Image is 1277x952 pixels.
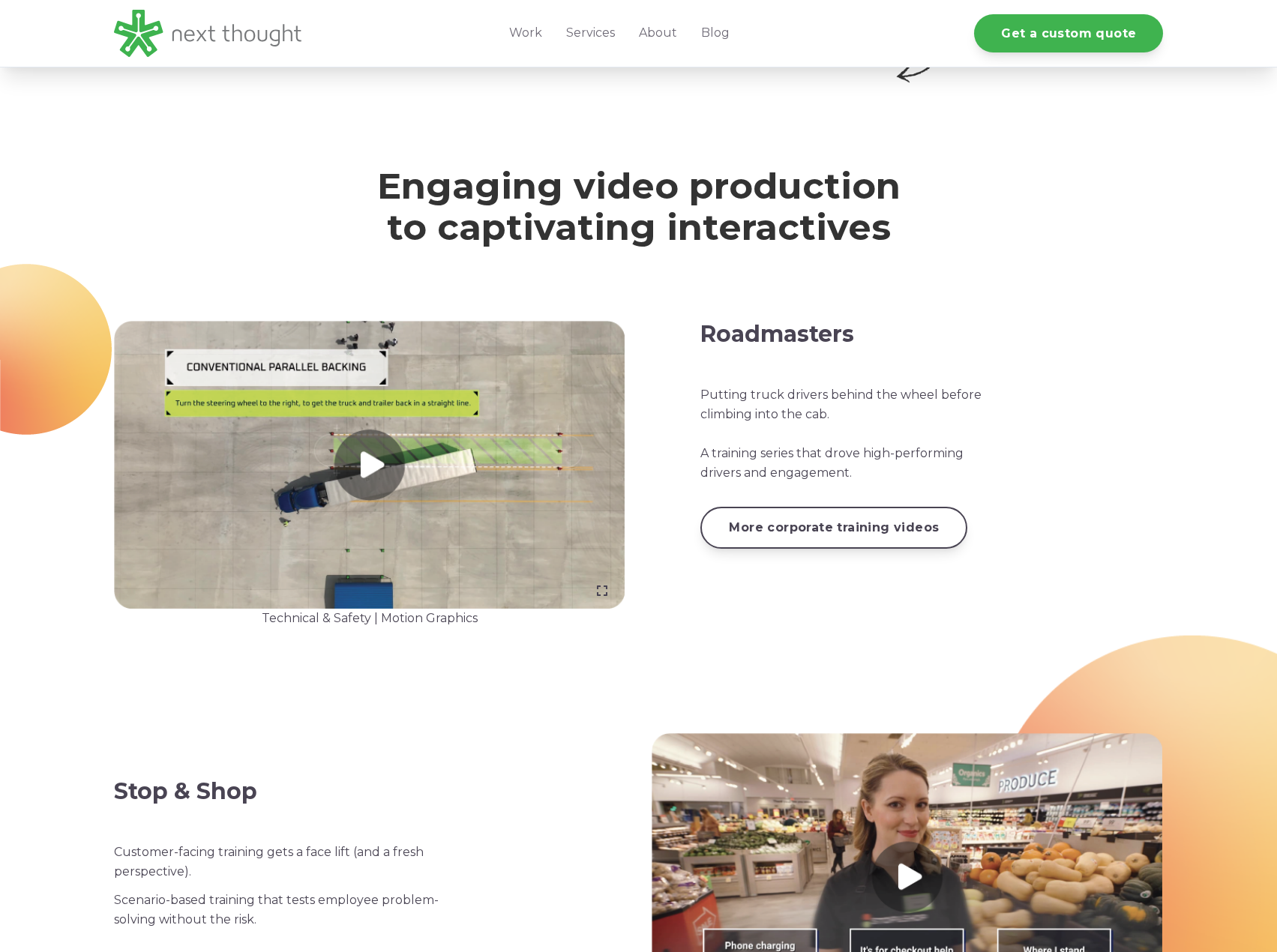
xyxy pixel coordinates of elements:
a: Get a custom quote [974,14,1163,52]
span: Customer-facing training gets a face lift (and a fresh perspective). [114,845,424,879]
span: Putting truck drivers behind the wheel before climbing into the cab. A training series that drove... [700,388,982,480]
h3: Roadmasters [700,321,1005,348]
span: to captivating interactives [387,205,891,249]
span: Engaging video production [377,164,901,208]
span: Scenario-based training that tests employee problem-solving without the risk. [114,893,439,927]
img: LG - NextThought Logo [114,10,301,57]
a: More corporate training videos [700,507,967,548]
span: Technical & Safety | Motion Graphics [262,611,478,625]
h3: Stop & Shop [114,778,451,805]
